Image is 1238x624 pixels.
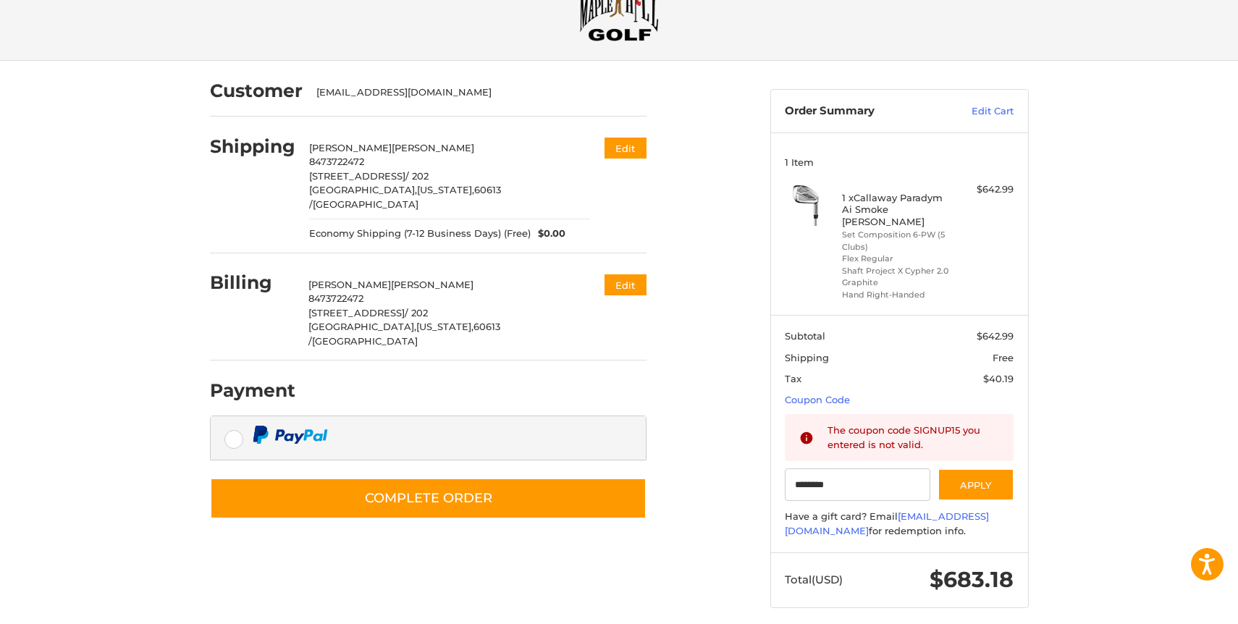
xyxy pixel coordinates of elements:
li: Shaft Project X Cypher 2.0 Graphite [842,265,953,289]
span: / 202 [405,307,428,319]
span: 60613 / [309,184,501,210]
a: Edit Cart [940,104,1014,119]
span: [STREET_ADDRESS] [308,307,405,319]
div: The coupon code SIGNUP15 you entered is not valid. [828,423,1000,452]
h2: Billing [210,271,295,294]
span: $683.18 [930,566,1014,593]
div: $642.99 [956,182,1014,197]
span: $40.19 [983,373,1014,384]
h2: Customer [210,80,303,102]
li: Hand Right-Handed [842,289,953,301]
span: $642.99 [977,330,1014,342]
button: Edit [605,274,647,295]
span: / 202 [405,170,429,182]
span: 60613 / [308,321,500,347]
h2: Payment [210,379,295,402]
div: Have a gift card? Email for redemption info. [785,510,1014,538]
h3: 1 Item [785,156,1014,168]
span: 8473722472 [309,156,364,167]
span: $0.00 [531,227,565,241]
span: [PERSON_NAME] [391,279,473,290]
img: PayPal icon [253,426,328,444]
span: Tax [785,373,801,384]
span: [PERSON_NAME] [308,279,391,290]
span: Free [993,352,1014,363]
button: Apply [938,468,1014,501]
span: [GEOGRAPHIC_DATA] [312,335,418,347]
span: 8473722472 [308,292,363,304]
span: Shipping [785,352,829,363]
span: [GEOGRAPHIC_DATA], [309,184,417,195]
span: Economy Shipping (7-12 Business Days) (Free) [309,227,531,241]
span: Subtotal [785,330,825,342]
span: [STREET_ADDRESS] [309,170,405,182]
span: [GEOGRAPHIC_DATA], [308,321,416,332]
li: Flex Regular [842,253,953,265]
span: Total (USD) [785,573,843,586]
button: Complete order [210,478,647,519]
a: Coupon Code [785,394,850,405]
span: [US_STATE], [417,184,474,195]
span: [PERSON_NAME] [309,142,392,153]
span: [US_STATE], [416,321,473,332]
input: Gift Certificate or Coupon Code [785,468,930,501]
h3: Order Summary [785,104,940,119]
li: Set Composition 6-PW (5 Clubs) [842,229,953,253]
span: [GEOGRAPHIC_DATA] [313,198,418,210]
div: [EMAIL_ADDRESS][DOMAIN_NAME] [316,85,632,100]
h2: Shipping [210,135,295,158]
h4: 1 x Callaway Paradym Ai Smoke [PERSON_NAME] [842,192,953,227]
a: [EMAIL_ADDRESS][DOMAIN_NAME] [785,510,989,536]
button: Edit [605,138,647,159]
span: [PERSON_NAME] [392,142,474,153]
